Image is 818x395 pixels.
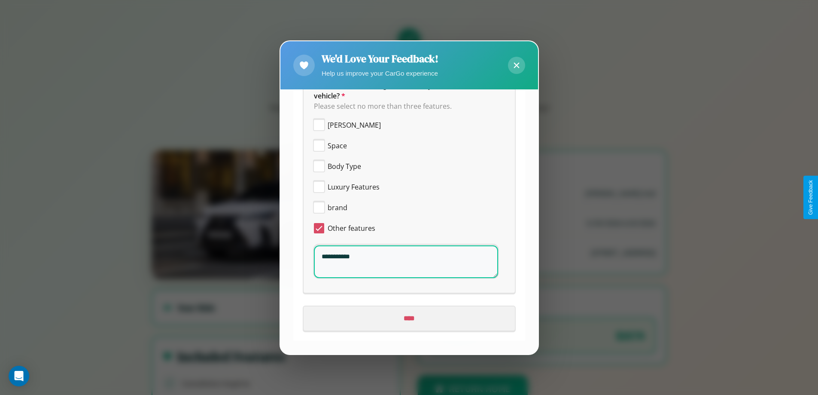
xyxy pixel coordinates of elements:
[328,202,347,213] span: brand
[328,120,381,130] span: [PERSON_NAME]
[322,67,438,79] p: Help us improve your CarGo experience
[322,52,438,66] h2: We'd Love Your Feedback!
[328,141,347,151] span: Space
[9,366,29,386] div: Open Intercom Messenger
[328,182,380,192] span: Luxury Features
[328,161,361,171] span: Body Type
[314,81,506,101] span: Which of the following features do you value the most in a vehicle?
[808,180,814,215] div: Give Feedback
[328,223,375,233] span: Other features
[314,101,452,111] span: Please select no more than three features.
